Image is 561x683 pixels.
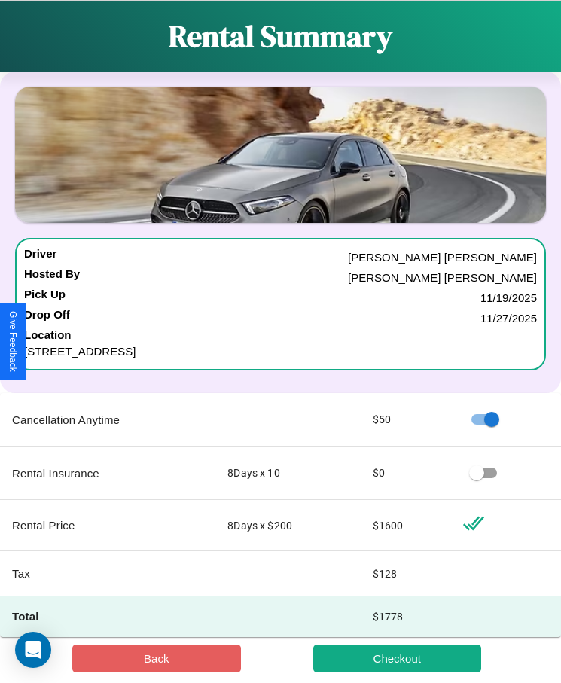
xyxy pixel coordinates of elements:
div: Give Feedback [8,311,18,372]
h1: Rental Summary [169,16,392,56]
p: 11 / 19 / 2025 [480,288,537,308]
td: $ 0 [361,447,450,500]
p: [STREET_ADDRESS] [24,341,537,361]
div: Open Intercom Messenger [15,632,51,668]
td: $ 1778 [361,596,450,637]
p: [PERSON_NAME] [PERSON_NAME] [348,267,537,288]
p: 11 / 27 / 2025 [480,308,537,328]
p: Rental Price [12,515,203,535]
h4: Total [12,608,203,624]
button: Back [72,645,241,672]
td: $ 1600 [361,500,450,551]
p: Cancellation Anytime [12,410,203,430]
p: Rental Insurance [12,463,203,483]
h4: Location [24,328,537,341]
td: 8 Days x 10 [215,447,361,500]
p: Tax [12,563,203,584]
h4: Driver [24,247,56,267]
button: Checkout [313,645,482,672]
td: $ 50 [361,393,450,447]
h4: Drop Off [24,308,70,328]
td: 8 Days x $ 200 [215,500,361,551]
p: [PERSON_NAME] [PERSON_NAME] [348,247,537,267]
td: $ 128 [361,551,450,596]
h4: Hosted By [24,267,80,288]
h4: Pick Up [24,288,66,308]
